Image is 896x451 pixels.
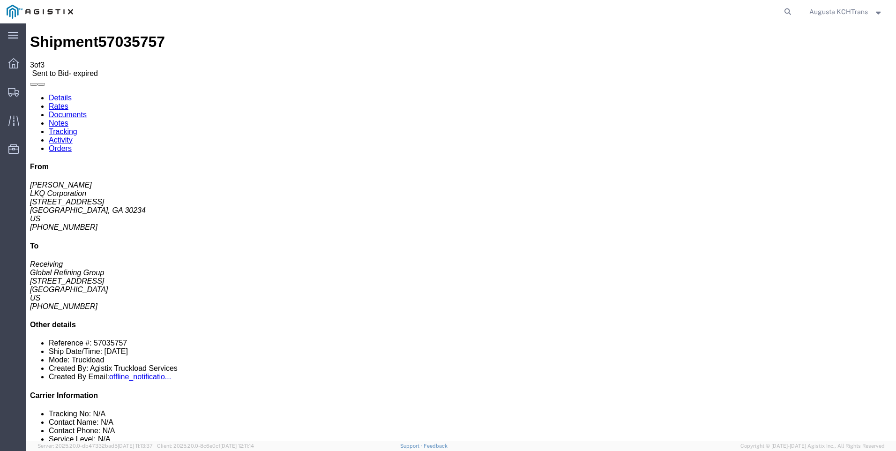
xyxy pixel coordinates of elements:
[424,443,448,449] a: Feedback
[220,443,254,449] span: [DATE] 12:11:14
[37,443,153,449] span: Server: 2025.20.0-db47332bad5
[26,23,896,441] iframe: FS Legacy Container
[400,443,424,449] a: Support
[809,7,868,17] span: Augusta KCHTrans
[157,443,254,449] span: Client: 2025.20.0-8c6e0cf
[7,5,73,19] img: logo
[809,6,883,17] button: Augusta KCHTrans
[740,442,885,450] span: Copyright © [DATE]-[DATE] Agistix Inc., All Rights Reserved
[118,443,153,449] span: [DATE] 11:13:37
